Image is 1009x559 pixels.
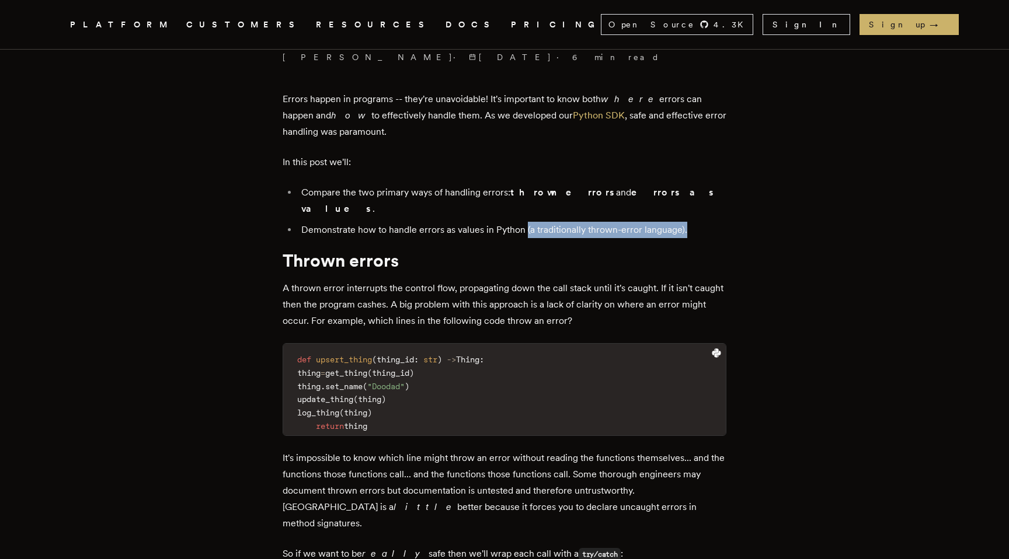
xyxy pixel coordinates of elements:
span: Open Source [608,19,695,30]
em: how [331,110,371,121]
span: ( [372,355,377,364]
span: ) [437,355,442,364]
span: thing [358,394,381,404]
li: Demonstrate how to handle errors as values in Python (a traditionally thrown-error language). [298,222,726,238]
span: . [321,382,325,391]
span: str [423,355,437,364]
em: where [601,93,659,104]
span: thing_id [377,355,414,364]
span: ) [381,394,386,404]
span: thing_id [372,368,409,378]
span: - [447,355,451,364]
a: Python SDK [573,110,625,121]
span: 6 min read [572,51,660,63]
span: ) [409,368,414,378]
p: It's impossible to know which line might throw an error without reading the functions themselves.... [283,450,726,532]
span: ( [363,382,367,391]
span: def [297,355,311,364]
span: Thing [456,355,479,364]
span: set_name [325,382,363,391]
a: CUSTOMERS [186,18,302,32]
span: ) [405,382,409,391]
span: 4.3 K [714,19,750,30]
span: : [479,355,484,364]
span: return [316,421,344,431]
span: log_thing [297,408,339,417]
p: In this post we'll: [283,154,726,170]
span: ( [367,368,372,378]
span: thing [297,382,321,391]
span: : [414,355,419,364]
p: [PERSON_NAME] · · [283,51,726,63]
p: A thrown error interrupts the control flow, propagating down the call stack until it's caught. If... [283,280,726,329]
a: Sign In [763,14,850,35]
span: ( [339,408,344,417]
em: little [394,501,457,512]
span: [DATE] [469,51,552,63]
span: ( [353,394,358,404]
span: get_thing [325,368,367,378]
button: RESOURCES [316,18,432,32]
button: PLATFORM [70,18,172,32]
span: = [321,368,325,378]
p: Errors happen in programs -- they're unavoidable! It's important to know both errors can happen a... [283,91,726,140]
span: update_thing [297,394,353,404]
span: thing [297,368,321,378]
a: PRICING [511,18,601,32]
span: "Doodad" [367,382,405,391]
a: DOCS [446,18,497,32]
strong: thrown errors [510,187,616,198]
li: Compare the two primary ways of handling errors: and . [298,184,726,217]
span: ) [367,408,372,417]
em: really [362,548,429,559]
span: > [451,355,456,364]
a: Sign up [860,14,959,35]
span: thing [344,408,367,417]
h1: Thrown errors [283,250,726,271]
span: upsert_thing [316,355,372,364]
span: → [930,19,949,30]
span: thing [344,421,367,431]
